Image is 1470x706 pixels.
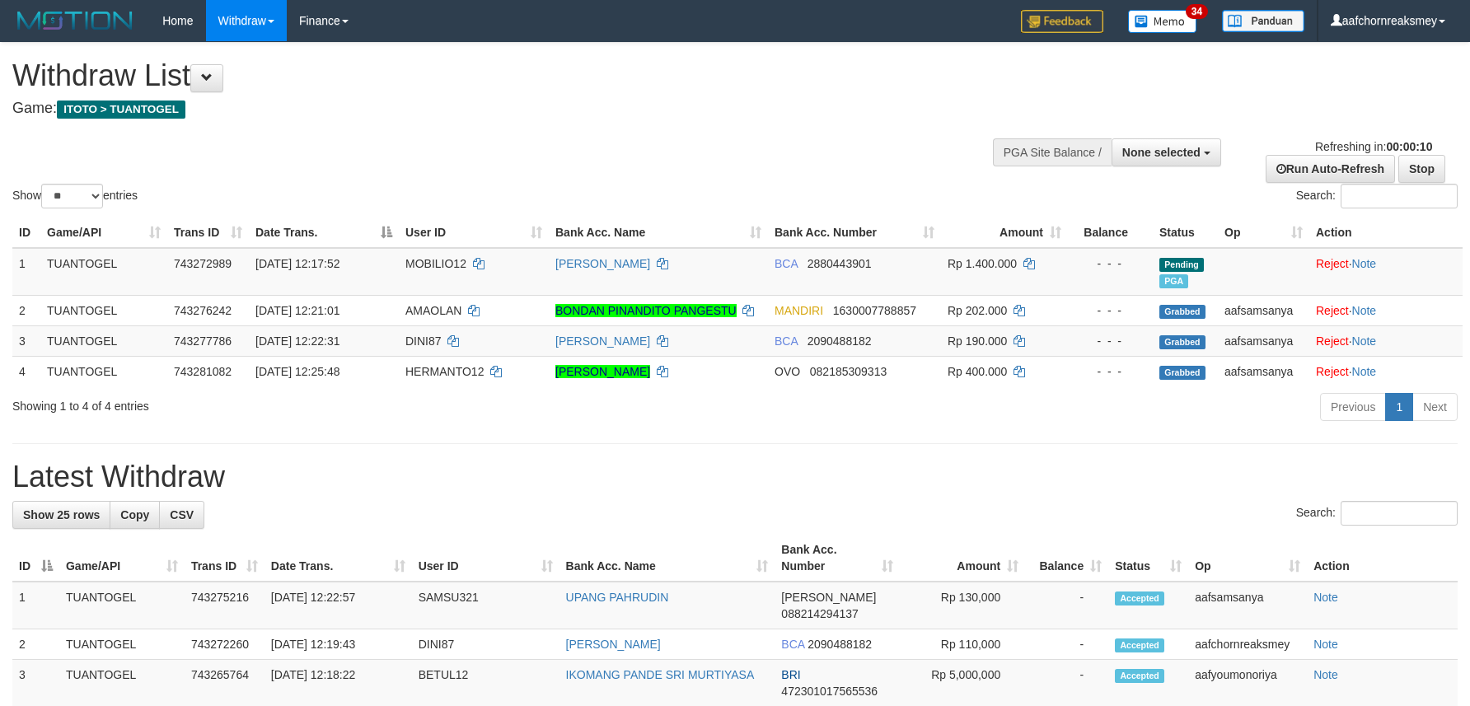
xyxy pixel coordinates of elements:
[948,257,1017,270] span: Rp 1.400.000
[775,365,800,378] span: OVO
[555,365,650,378] a: [PERSON_NAME]
[1313,591,1338,604] a: Note
[174,257,232,270] span: 743272989
[1309,356,1463,386] td: ·
[170,508,194,521] span: CSV
[1352,365,1377,378] a: Note
[1316,334,1349,348] a: Reject
[40,248,167,296] td: TUANTOGEL
[808,334,872,348] span: Copy 2090488182 to clipboard
[405,257,466,270] span: MOBILIO12
[1112,138,1221,166] button: None selected
[948,304,1007,317] span: Rp 202.000
[775,304,823,317] span: MANDIRI
[900,629,1025,660] td: Rp 110,000
[1315,140,1432,153] span: Refreshing in:
[555,334,650,348] a: [PERSON_NAME]
[12,184,138,208] label: Show entries
[1025,582,1108,629] td: -
[174,334,232,348] span: 743277786
[249,217,399,248] th: Date Trans.: activate to sort column descending
[1159,366,1205,380] span: Grabbed
[1309,295,1463,325] td: ·
[549,217,768,248] th: Bank Acc. Name: activate to sort column ascending
[1025,535,1108,582] th: Balance: activate to sort column ascending
[1218,295,1309,325] td: aafsamsanya
[1320,393,1386,421] a: Previous
[412,629,559,660] td: DINI87
[1025,629,1108,660] td: -
[23,508,100,521] span: Show 25 rows
[185,629,265,660] td: 743272260
[1218,356,1309,386] td: aafsamsanya
[781,607,858,620] span: Copy 088214294137 to clipboard
[399,217,549,248] th: User ID: activate to sort column ascending
[1352,257,1377,270] a: Note
[12,248,40,296] td: 1
[120,508,149,521] span: Copy
[40,217,167,248] th: Game/API: activate to sort column ascending
[265,582,412,629] td: [DATE] 12:22:57
[265,535,412,582] th: Date Trans.: activate to sort column ascending
[1074,302,1146,319] div: - - -
[412,535,559,582] th: User ID: activate to sort column ascending
[167,217,249,248] th: Trans ID: activate to sort column ascending
[1385,393,1413,421] a: 1
[1352,304,1377,317] a: Note
[40,295,167,325] td: TUANTOGEL
[1108,535,1188,582] th: Status: activate to sort column ascending
[1386,140,1432,153] strong: 00:00:10
[1153,217,1218,248] th: Status
[1296,184,1458,208] label: Search:
[1188,535,1307,582] th: Op: activate to sort column ascending
[185,535,265,582] th: Trans ID: activate to sort column ascending
[59,535,185,582] th: Game/API: activate to sort column ascending
[1313,668,1338,681] a: Note
[1341,501,1458,526] input: Search:
[833,304,916,317] span: Copy 1630007788857 to clipboard
[1352,334,1377,348] a: Note
[1309,248,1463,296] td: ·
[255,304,339,317] span: [DATE] 12:21:01
[185,582,265,629] td: 743275216
[555,304,737,317] a: BONDAN PINANDITO PANGESTU
[781,591,876,604] span: [PERSON_NAME]
[948,334,1007,348] span: Rp 190.000
[941,217,1068,248] th: Amount: activate to sort column ascending
[559,535,775,582] th: Bank Acc. Name: activate to sort column ascending
[59,582,185,629] td: TUANTOGEL
[265,629,412,660] td: [DATE] 12:19:43
[1266,155,1395,183] a: Run Auto-Refresh
[1021,10,1103,33] img: Feedback.jpg
[1412,393,1458,421] a: Next
[900,582,1025,629] td: Rp 130,000
[12,325,40,356] td: 3
[59,629,185,660] td: TUANTOGEL
[159,501,204,529] a: CSV
[1122,146,1201,159] span: None selected
[110,501,160,529] a: Copy
[1316,365,1349,378] a: Reject
[1307,535,1458,582] th: Action
[405,334,442,348] span: DINI87
[12,461,1458,493] h1: Latest Withdraw
[1218,217,1309,248] th: Op: activate to sort column ascending
[1068,217,1153,248] th: Balance
[1115,669,1164,683] span: Accepted
[1159,258,1204,272] span: Pending
[808,638,872,651] span: Copy 2090488182 to clipboard
[1341,184,1458,208] input: Search:
[12,501,110,529] a: Show 25 rows
[174,365,232,378] span: 743281082
[1186,4,1208,19] span: 34
[1316,304,1349,317] a: Reject
[775,334,798,348] span: BCA
[255,334,339,348] span: [DATE] 12:22:31
[1313,638,1338,651] a: Note
[566,638,661,651] a: [PERSON_NAME]
[41,184,103,208] select: Showentries
[768,217,941,248] th: Bank Acc. Number: activate to sort column ascending
[12,535,59,582] th: ID: activate to sort column descending
[12,356,40,386] td: 4
[1074,363,1146,380] div: - - -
